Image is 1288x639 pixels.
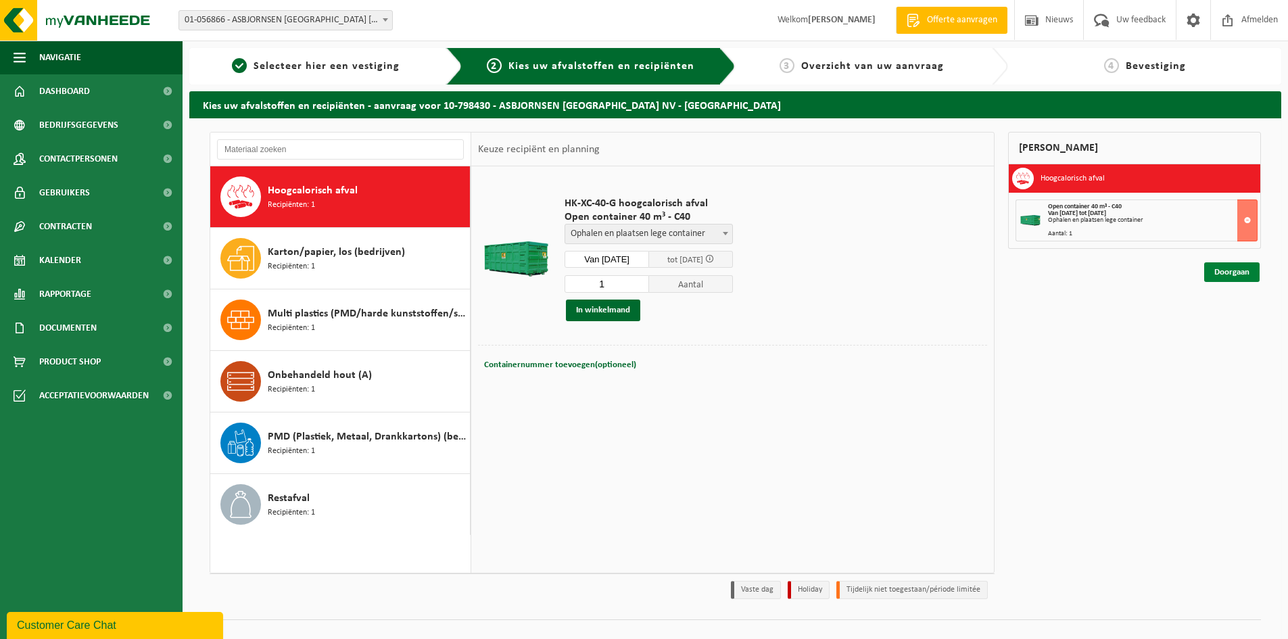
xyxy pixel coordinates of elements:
span: Ophalen en plaatsen lege container [565,224,732,243]
span: 01-056866 - ASBJORNSEN BELGIUM NV - WERVIK [179,11,392,30]
div: [PERSON_NAME] [1008,132,1261,164]
span: PMD (Plastiek, Metaal, Drankkartons) (bedrijven) [268,429,467,445]
strong: Van [DATE] tot [DATE] [1048,210,1106,217]
span: Recipiënten: 1 [268,199,315,212]
span: Rapportage [39,277,91,311]
span: Kies uw afvalstoffen en recipiënten [508,61,694,72]
span: Offerte aanvragen [924,14,1001,27]
div: Keuze recipiënt en planning [471,133,606,166]
span: Open container 40 m³ - C40 [1048,203,1122,210]
span: 01-056866 - ASBJORNSEN BELGIUM NV - WERVIK [178,10,393,30]
input: Selecteer datum [565,251,649,268]
span: Kalender [39,243,81,277]
input: Materiaal zoeken [217,139,464,160]
strong: [PERSON_NAME] [808,15,876,25]
li: Tijdelijk niet toegestaan/période limitée [836,581,988,599]
span: Recipiënten: 1 [268,322,315,335]
button: Karton/papier, los (bedrijven) Recipiënten: 1 [210,228,471,289]
span: 1 [232,58,247,73]
li: Holiday [788,581,830,599]
span: Ophalen en plaatsen lege container [565,224,733,244]
span: 3 [780,58,794,73]
button: Hoogcalorisch afval Recipiënten: 1 [210,166,471,228]
span: Recipiënten: 1 [268,506,315,519]
button: Containernummer toevoegen(optioneel) [483,356,638,375]
h3: Hoogcalorisch afval [1041,168,1105,189]
li: Vaste dag [731,581,781,599]
span: Recipiënten: 1 [268,383,315,396]
span: Onbehandeld hout (A) [268,367,372,383]
span: 2 [487,58,502,73]
span: Navigatie [39,41,81,74]
span: Selecteer hier een vestiging [254,61,400,72]
span: HK-XC-40-G hoogcalorisch afval [565,197,733,210]
span: Acceptatievoorwaarden [39,379,149,412]
button: Multi plastics (PMD/harde kunststoffen/spanbanden/EPS/folie naturel/folie gemengd) Recipiënten: 1 [210,289,471,351]
span: Gebruikers [39,176,90,210]
span: 4 [1104,58,1119,73]
button: PMD (Plastiek, Metaal, Drankkartons) (bedrijven) Recipiënten: 1 [210,412,471,474]
a: Offerte aanvragen [896,7,1007,34]
h2: Kies uw afvalstoffen en recipiënten - aanvraag voor 10-798430 - ASBJORNSEN [GEOGRAPHIC_DATA] NV -... [189,91,1281,118]
span: tot [DATE] [667,256,703,264]
iframe: chat widget [7,609,226,639]
span: Recipiënten: 1 [268,445,315,458]
span: Bevestiging [1126,61,1186,72]
span: Bedrijfsgegevens [39,108,118,142]
span: Aantal [649,275,734,293]
div: Aantal: 1 [1048,231,1257,237]
span: Hoogcalorisch afval [268,183,358,199]
span: Overzicht van uw aanvraag [801,61,944,72]
span: Restafval [268,490,310,506]
span: Karton/papier, los (bedrijven) [268,244,405,260]
span: Open container 40 m³ - C40 [565,210,733,224]
span: Contactpersonen [39,142,118,176]
span: Recipiënten: 1 [268,260,315,273]
a: 1Selecteer hier een vestiging [196,58,435,74]
div: Ophalen en plaatsen lege container [1048,217,1257,224]
span: Documenten [39,311,97,345]
span: Multi plastics (PMD/harde kunststoffen/spanbanden/EPS/folie naturel/folie gemengd) [268,306,467,322]
span: Dashboard [39,74,90,108]
span: Product Shop [39,345,101,379]
span: Containernummer toevoegen(optioneel) [484,360,636,369]
button: Restafval Recipiënten: 1 [210,474,471,535]
a: Doorgaan [1204,262,1260,282]
span: Contracten [39,210,92,243]
button: Onbehandeld hout (A) Recipiënten: 1 [210,351,471,412]
button: In winkelmand [566,300,640,321]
